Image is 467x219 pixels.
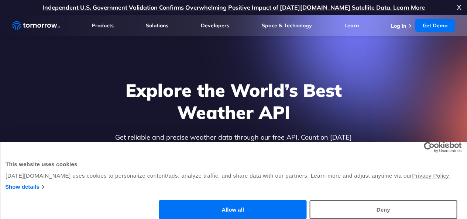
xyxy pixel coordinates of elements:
p: Get reliable and precise weather data through our free API. Count on [DATE][DOMAIN_NAME] for quic... [91,132,376,174]
a: Products [92,22,114,29]
button: Deny [309,200,457,219]
a: Independent U.S. Government Validation Confirms Overwhelming Positive Impact of [DATE][DOMAIN_NAM... [42,4,425,11]
a: Space & Technology [262,22,312,29]
div: [DATE][DOMAIN_NAME] uses cookies to personalize content/ads, analyze traffic, and share data with... [6,171,461,180]
h1: Explore the World’s Best Weather API [91,79,376,123]
a: Show details [5,182,44,191]
a: Developers [201,22,229,29]
button: Allow all [159,200,307,219]
a: Solutions [146,22,168,29]
a: Home link [12,20,60,31]
a: Privacy Policy [412,172,449,179]
a: Learn [344,22,359,29]
div: This website uses cookies [6,160,461,169]
a: Get Demo [415,19,455,32]
a: Log In [391,23,406,29]
a: Usercentrics Cookiebot - opens in a new window [397,142,461,153]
